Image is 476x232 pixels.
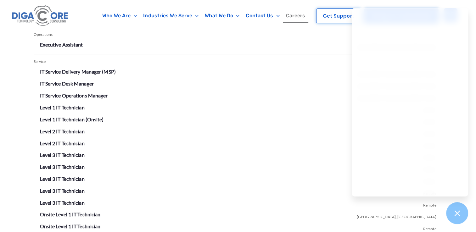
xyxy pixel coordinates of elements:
a: IT Service Operations Manager [40,92,108,98]
a: Level 2 IT Technician [40,128,85,134]
a: Contact Us [243,8,283,23]
iframe: Chatgenie Messenger [352,8,468,196]
a: Get Support [316,8,361,23]
a: Onsite Level 1 IT Technician [40,211,101,217]
span: Get Support [323,14,354,18]
a: Who We Are [99,8,140,23]
a: IT Service Delivery Manager (MSP) [40,69,116,75]
a: Onsite Level 1 IT Technician [40,223,101,229]
a: Level 3 IT Technician [40,199,85,205]
a: Careers [283,8,309,23]
nav: Menu [96,8,312,23]
a: Level 2 IT Technician [40,140,85,146]
span: [GEOGRAPHIC_DATA], [GEOGRAPHIC_DATA] [357,209,436,221]
a: Level 1 IT Technician (Onsite) [40,116,104,122]
a: Level 3 IT Technician [40,187,85,193]
a: Industries We Serve [140,8,202,23]
a: Level 3 IT Technician [40,175,85,181]
a: Level 1 IT Technician [40,104,85,110]
div: Operations [34,30,443,39]
a: IT Service Desk Manager [40,80,94,86]
img: Digacore logo 1 [10,3,70,29]
div: Service [34,57,443,66]
a: Level 3 IT Technician [40,152,85,157]
a: What We Do [202,8,243,23]
a: Executive Assistant [40,41,83,47]
a: Level 3 IT Technician [40,163,85,169]
span: Remote [423,198,436,210]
